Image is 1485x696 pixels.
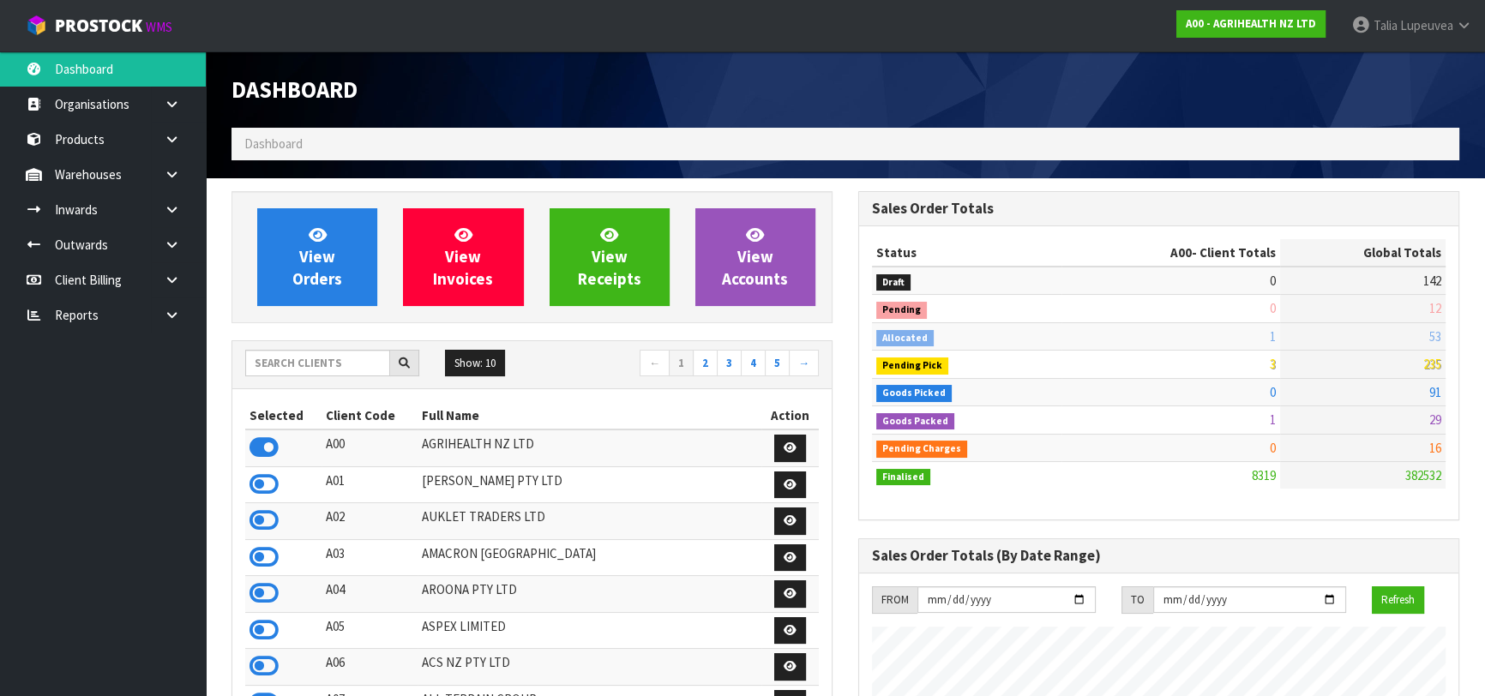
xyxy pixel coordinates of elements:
span: Goods Picked [876,385,952,402]
span: Dashboard [244,135,303,152]
span: 16 [1429,440,1441,456]
span: 0 [1270,440,1276,456]
td: ACS NZ PTY LTD [418,649,761,686]
span: Finalised [876,469,930,486]
span: View Accounts [722,225,788,289]
td: AROONA PTY LTD [418,576,761,613]
td: A02 [322,503,417,540]
strong: A00 - AGRIHEALTH NZ LTD [1186,16,1316,31]
span: 91 [1429,384,1441,400]
a: → [789,350,819,377]
a: 3 [717,350,742,377]
th: Status [872,239,1061,267]
span: 1 [1270,411,1276,428]
img: cube-alt.png [26,15,47,36]
td: A06 [322,649,417,686]
td: AUKLET TRADERS LTD [418,503,761,540]
span: 235 [1423,356,1441,372]
td: AMACRON [GEOGRAPHIC_DATA] [418,539,761,576]
th: - Client Totals [1061,239,1280,267]
input: Search clients [245,350,390,376]
span: 382532 [1405,467,1441,483]
span: Goods Packed [876,413,954,430]
span: Allocated [876,330,934,347]
span: View Receipts [578,225,641,289]
th: Client Code [322,402,417,429]
span: 29 [1429,411,1441,428]
a: ViewInvoices [403,208,523,306]
span: Pending Charges [876,441,967,458]
nav: Page navigation [545,350,820,380]
span: A00 [1170,244,1192,261]
small: WMS [146,19,172,35]
a: ← [640,350,670,377]
span: 0 [1270,384,1276,400]
th: Full Name [418,402,761,429]
td: AGRIHEALTH NZ LTD [418,429,761,466]
span: Lupeuvea [1400,17,1453,33]
h3: Sales Order Totals [872,201,1446,217]
td: A01 [322,466,417,503]
span: Pending [876,302,927,319]
td: A04 [322,576,417,613]
span: 8319 [1252,467,1276,483]
th: Selected [245,402,322,429]
span: 0 [1270,300,1276,316]
a: A00 - AGRIHEALTH NZ LTD [1176,10,1326,38]
td: [PERSON_NAME] PTY LTD [418,466,761,503]
span: 1 [1270,328,1276,345]
td: ASPEX LIMITED [418,612,761,649]
a: ViewOrders [257,208,377,306]
span: 3 [1270,356,1276,372]
span: 0 [1270,273,1276,289]
th: Global Totals [1280,239,1446,267]
span: Dashboard [231,75,358,104]
div: TO [1121,586,1153,614]
button: Refresh [1372,586,1424,614]
a: 5 [765,350,790,377]
div: FROM [872,586,917,614]
span: 53 [1429,328,1441,345]
span: ProStock [55,15,142,37]
span: Talia [1374,17,1398,33]
span: Pending Pick [876,357,948,375]
button: Show: 10 [445,350,505,377]
td: A03 [322,539,417,576]
span: Draft [876,274,911,291]
a: 1 [669,350,694,377]
td: A05 [322,612,417,649]
a: 4 [741,350,766,377]
span: 142 [1423,273,1441,289]
th: Action [761,402,819,429]
a: ViewAccounts [695,208,815,306]
h3: Sales Order Totals (By Date Range) [872,548,1446,564]
span: View Orders [292,225,342,289]
td: A00 [322,429,417,466]
a: ViewReceipts [550,208,670,306]
span: View Invoices [433,225,493,289]
a: 2 [693,350,718,377]
span: 12 [1429,300,1441,316]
